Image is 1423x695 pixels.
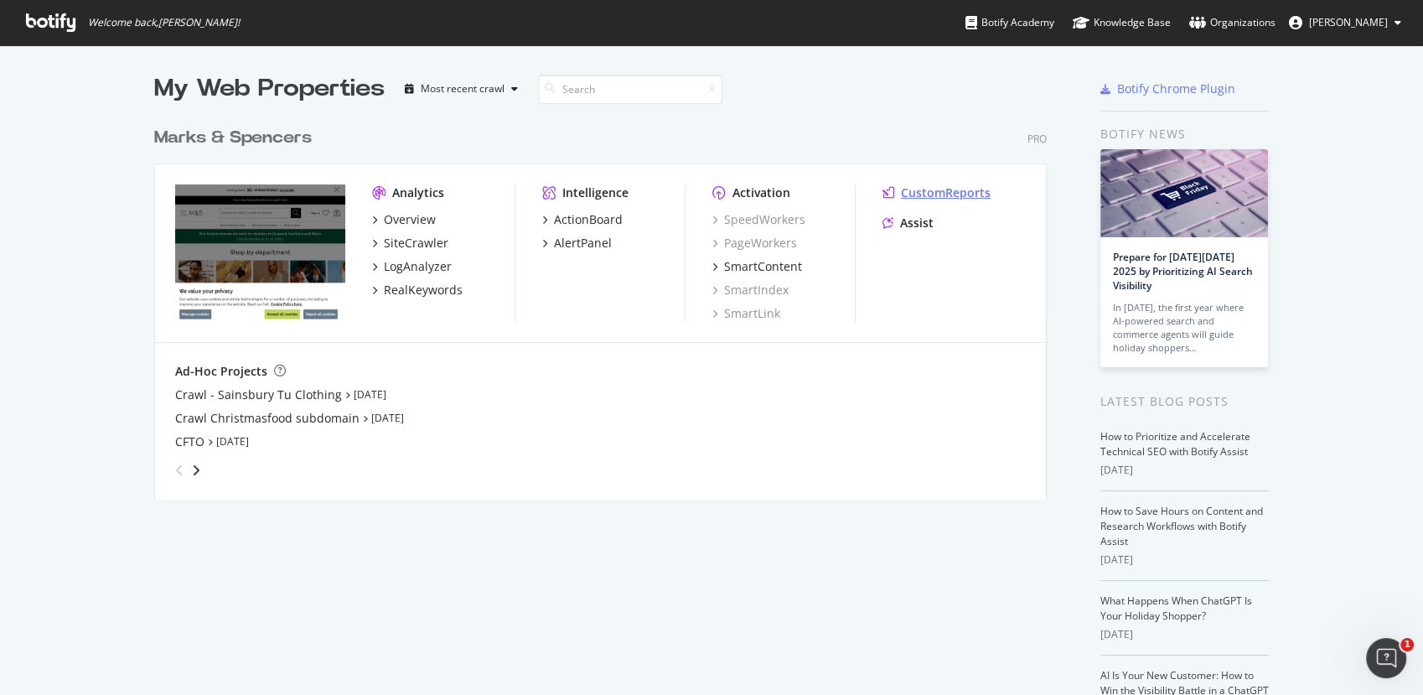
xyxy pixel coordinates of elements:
a: AlertPanel [542,235,612,252]
a: What Happens When ChatGPT Is Your Holiday Shopper? [1100,594,1252,623]
input: Search [538,75,722,104]
div: SiteCrawler [384,235,448,252]
a: Overview [372,211,436,228]
div: Latest Blog Posts [1100,392,1269,411]
div: RealKeywords [384,282,463,298]
div: Activation [732,184,790,201]
button: Most recent crawl [398,75,525,102]
a: CustomReports [882,184,991,201]
div: Pro [1027,132,1047,146]
div: Overview [384,211,436,228]
div: Organizations [1189,14,1276,31]
div: [DATE] [1100,463,1269,478]
a: Prepare for [DATE][DATE] 2025 by Prioritizing AI Search Visibility [1113,250,1253,293]
div: Marks & Spencers [154,126,312,150]
a: SiteCrawler [372,235,448,252]
div: grid [154,106,1060,500]
a: ActionBoard [542,211,623,228]
div: Botify Academy [965,14,1054,31]
img: Prepare for Black Friday 2025 by Prioritizing AI Search Visibility [1100,149,1268,237]
div: [DATE] [1100,627,1269,642]
a: [DATE] [354,387,386,402]
a: Botify Chrome Plugin [1100,80,1235,97]
div: In [DATE], the first year where AI-powered search and commerce agents will guide holiday shoppers… [1113,301,1255,355]
a: Assist [882,215,934,231]
a: Marks & Spencers [154,126,318,150]
div: angle-right [190,462,202,479]
img: www.marksandspencer.com/ [175,184,345,320]
a: How to Save Hours on Content and Research Workflows with Botify Assist [1100,504,1263,548]
div: ActionBoard [554,211,623,228]
iframe: Intercom live chat [1366,638,1406,678]
div: LogAnalyzer [384,258,452,275]
button: [PERSON_NAME] [1276,9,1415,36]
div: AlertPanel [554,235,612,252]
a: Crawl - Sainsbury Tu Clothing [175,386,342,403]
div: Botify Chrome Plugin [1117,80,1235,97]
a: SpeedWorkers [712,211,805,228]
div: Analytics [392,184,444,201]
div: [DATE] [1100,552,1269,568]
a: LogAnalyzer [372,258,452,275]
div: angle-left [168,457,190,484]
div: Most recent crawl [421,84,505,94]
div: Ad-Hoc Projects [175,363,267,380]
a: [DATE] [371,411,404,425]
a: CFTO [175,433,204,450]
div: Assist [900,215,934,231]
div: CustomReports [901,184,991,201]
a: Crawl Christmasfood subdomain [175,410,360,427]
span: Raj Reehal [1309,15,1388,29]
div: Botify news [1100,125,1269,143]
a: How to Prioritize and Accelerate Technical SEO with Botify Assist [1100,429,1250,459]
a: SmartContent [712,258,802,275]
a: SmartLink [712,305,780,322]
span: 1 [1400,638,1414,651]
span: Welcome back, [PERSON_NAME] ! [88,16,240,29]
div: My Web Properties [154,72,385,106]
div: Knowledge Base [1073,14,1171,31]
a: SmartIndex [712,282,789,298]
div: SmartContent [724,258,802,275]
a: [DATE] [216,434,249,449]
a: RealKeywords [372,282,463,298]
div: Intelligence [562,184,629,201]
a: PageWorkers [712,235,797,252]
